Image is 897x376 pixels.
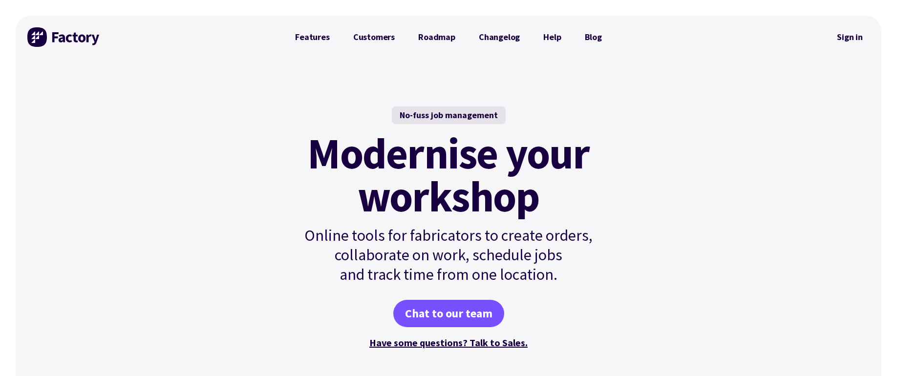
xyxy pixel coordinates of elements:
a: Blog [573,27,614,47]
iframe: Chat Widget [848,329,897,376]
a: Customers [342,27,406,47]
nav: Secondary Navigation [830,26,870,48]
div: No-fuss job management [392,106,506,124]
a: Roadmap [406,27,467,47]
a: Changelog [467,27,532,47]
img: Factory [27,27,101,47]
nav: Primary Navigation [283,27,614,47]
a: Sign in [830,26,870,48]
p: Online tools for fabricators to create orders, collaborate on work, schedule jobs and track time ... [283,226,614,284]
a: Chat to our team [393,300,504,327]
a: Features [283,27,342,47]
a: Help [532,27,573,47]
mark: Modernise your workshop [307,132,589,218]
a: Have some questions? Talk to Sales. [369,336,528,349]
